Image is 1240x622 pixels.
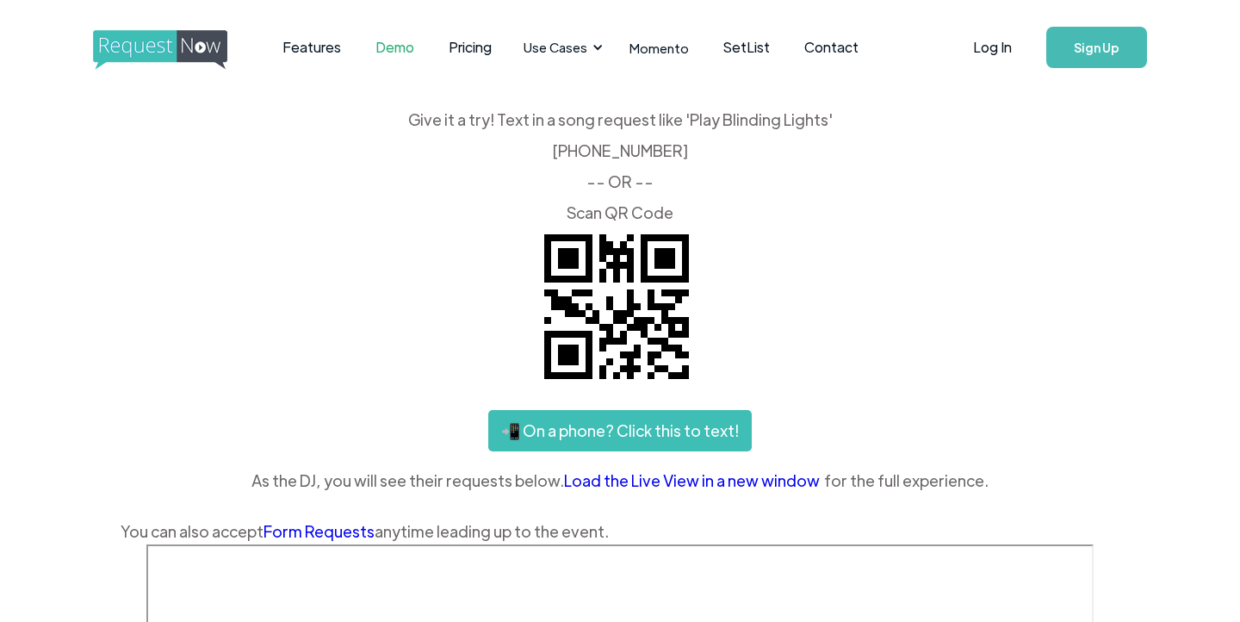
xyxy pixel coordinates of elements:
div: Use Cases [513,21,608,74]
a: 📲 On a phone? Click this to text! [488,410,752,451]
a: Sign Up [1046,27,1147,68]
a: Features [265,21,358,74]
a: Contact [787,21,876,74]
div: Use Cases [524,38,587,57]
div: You can also accept anytime leading up to the event. [121,519,1119,544]
div: As the DJ, you will see their requests below. for the full experience. [121,468,1119,494]
a: Momento [612,22,706,73]
a: Demo [358,21,431,74]
a: Form Requests [263,521,375,541]
a: home [93,30,222,65]
a: Load the Live View in a new window [564,468,824,494]
img: QR code [530,221,703,393]
div: Give it a try! Text in a song request like 'Play Blinding Lights' ‍ [PHONE_NUMBER] -- OR -- ‍ Sca... [121,112,1119,221]
a: SetList [706,21,787,74]
a: Log In [956,17,1029,78]
img: requestnow logo [93,30,259,70]
a: Pricing [431,21,509,74]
